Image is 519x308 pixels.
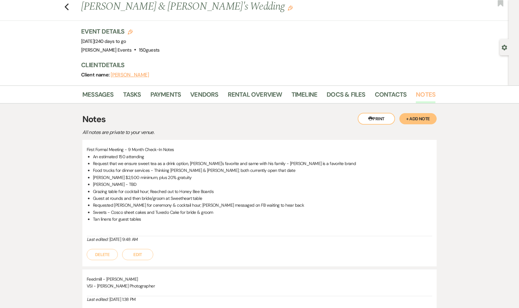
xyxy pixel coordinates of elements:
[93,195,432,202] li: Guest at rounds and then bride/groom at Sweetheart table
[82,113,437,126] h3: Notes
[81,38,126,44] span: [DATE]
[87,297,108,302] i: Last edited:
[123,90,141,103] a: Tasks
[150,90,181,103] a: Payments
[82,128,300,136] p: All notes are private to your venue.
[93,209,432,216] li: Sweets - Cosco sheet cakes and Tuxedo Cake for bride & groom
[93,167,432,174] li: Food trucks for dinner services - Thinking [PERSON_NAME] & [PERSON_NAME]; both currently open tha...
[93,174,432,181] li: [PERSON_NAME] $2,500 minimum, plus 20% gratuity
[375,90,407,103] a: Contacts
[93,216,432,223] li: Tan linens for guest tables
[111,72,149,77] button: [PERSON_NAME]
[81,61,429,69] h3: Client Details
[94,38,126,44] span: |
[87,146,432,153] p: First Formal Meeting - 9 Month Check-In Notes
[292,90,318,103] a: Timeline
[416,90,435,103] a: Notes
[122,249,153,260] button: Edit
[358,113,395,125] button: Print
[87,296,432,303] div: [DATE] 1:38 PM
[81,47,131,53] span: [PERSON_NAME] Events
[93,202,432,209] li: Requested [PERSON_NAME] for ceremony & cocktail hour; [PERSON_NAME] messaged on FB waiting to hea...
[82,90,114,103] a: Messages
[139,47,160,53] span: 150 guests
[93,160,432,167] li: Request that we ensure sweet tea as a drink option, [PERSON_NAME]'s favorite and same with his fa...
[95,38,126,44] span: 240 days to go
[228,90,282,103] a: Rental Overview
[327,90,365,103] a: Docs & Files
[87,276,432,283] p: Feedmill - [PERSON_NAME]
[81,27,160,36] h3: Event Details
[502,44,507,50] button: Open lead details
[93,181,432,188] li: [PERSON_NAME] - TBD
[399,113,437,124] button: + Add Note
[190,90,218,103] a: Vendors
[87,283,432,289] p: VSI - [PERSON_NAME] Photographer
[87,236,432,243] div: [DATE] 9:48 AM
[87,237,108,242] i: Last edited:
[93,188,432,195] li: Grazing table for cocktail hour; Reached out to Honey Bee Boards
[87,249,118,260] button: Delete
[81,71,111,78] span: Client name:
[288,5,293,11] button: Edit
[93,153,432,160] li: An estimated 150 attending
